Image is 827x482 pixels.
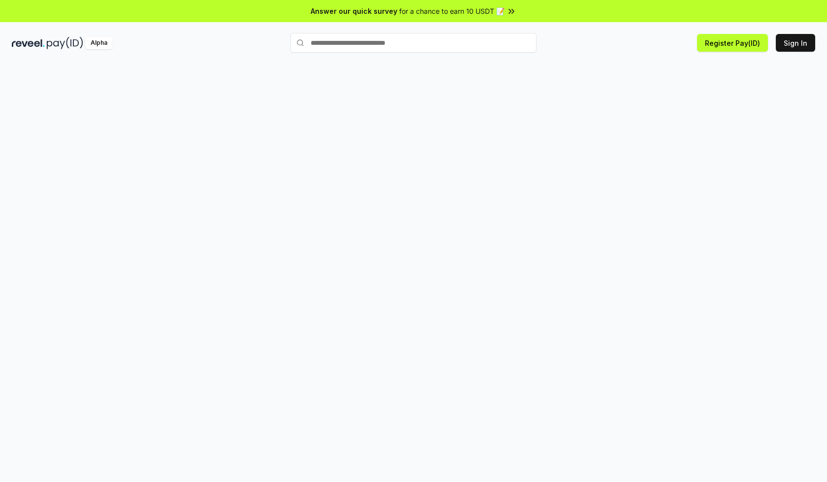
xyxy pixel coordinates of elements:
[47,37,83,49] img: pay_id
[399,6,505,16] span: for a chance to earn 10 USDT 📝
[697,34,768,52] button: Register Pay(ID)
[85,37,113,49] div: Alpha
[12,37,45,49] img: reveel_dark
[311,6,397,16] span: Answer our quick survey
[776,34,815,52] button: Sign In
